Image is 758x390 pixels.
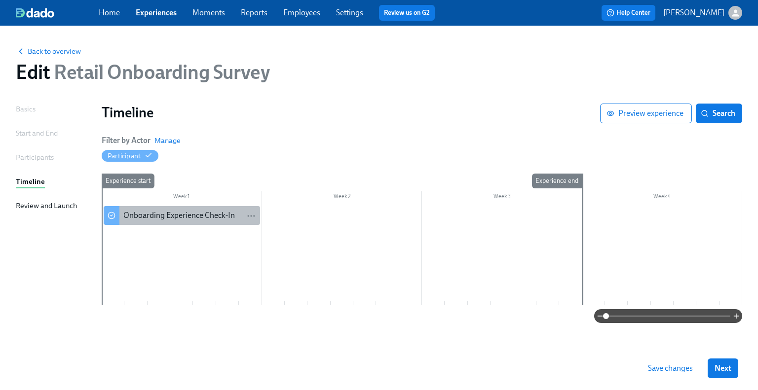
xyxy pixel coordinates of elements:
[696,104,742,123] button: Search
[641,358,700,378] button: Save changes
[108,151,141,161] div: Hide Participant
[663,6,742,20] button: [PERSON_NAME]
[136,8,177,17] a: Experiences
[241,8,267,17] a: Reports
[16,46,81,56] button: Back to overview
[102,150,158,162] button: Participant
[16,60,269,84] h1: Edit
[600,104,692,123] button: Preview experience
[422,191,582,204] div: Week 3
[608,108,683,118] span: Preview experience
[703,108,735,118] span: Search
[582,191,743,204] div: Week 4
[104,206,260,225] div: Onboarding Experience Check-In
[123,210,235,221] div: Onboarding Experience Check-In
[16,8,99,18] a: dado
[102,104,600,121] h1: Timeline
[283,8,320,17] a: Employees
[606,8,650,18] span: Help Center
[99,8,120,17] a: Home
[531,174,582,188] div: Experience end
[602,5,655,21] button: Help Center
[336,8,363,17] a: Settings
[715,363,731,373] span: Next
[154,136,181,145] button: Manage
[648,363,693,373] span: Save changes
[16,104,36,114] div: Basics
[16,152,54,163] div: Participants
[16,200,77,211] div: Review and Launch
[16,8,54,18] img: dado
[379,5,435,21] button: Review us on G2
[102,135,151,146] h6: Filter by Actor
[16,176,45,187] div: Timeline
[102,191,262,204] div: Week 1
[50,60,269,84] span: Retail Onboarding Survey
[16,128,58,139] div: Start and End
[102,174,154,188] div: Experience start
[262,191,422,204] div: Week 2
[663,7,724,18] p: [PERSON_NAME]
[708,358,738,378] button: Next
[384,8,430,18] a: Review us on G2
[192,8,225,17] a: Moments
